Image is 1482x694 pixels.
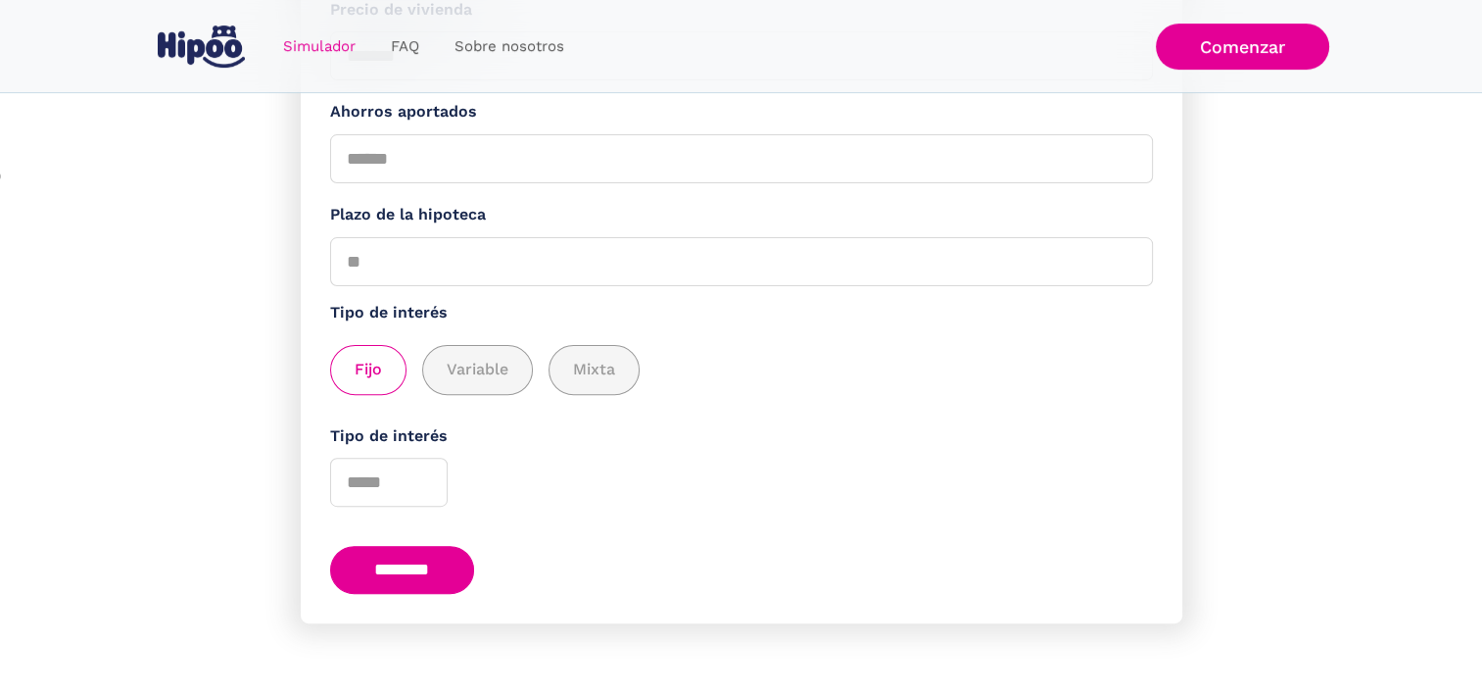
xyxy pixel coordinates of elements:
a: Comenzar [1156,24,1329,70]
label: Tipo de interés [330,301,1153,325]
span: Mixta [573,358,615,382]
span: Variable [447,358,508,382]
a: Simulador [265,27,373,66]
span: Fijo [355,358,382,382]
label: Plazo de la hipoteca [330,203,1153,227]
a: FAQ [373,27,437,66]
label: Tipo de interés [330,424,1153,449]
label: Ahorros aportados [330,100,1153,124]
div: add_description_here [330,345,1153,395]
a: home [154,18,250,75]
a: Sobre nosotros [437,27,582,66]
